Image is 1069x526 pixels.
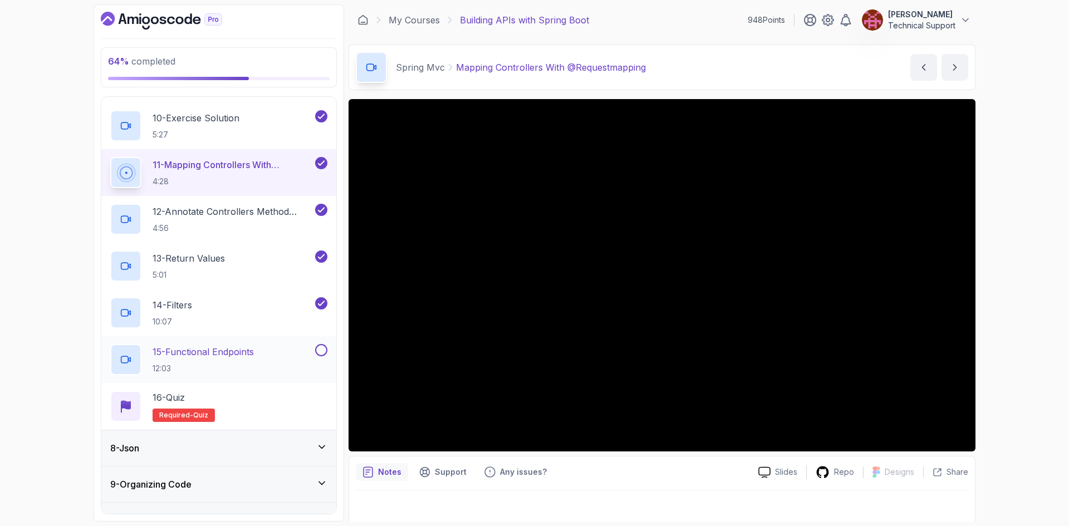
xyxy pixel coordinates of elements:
[110,250,327,282] button: 13-Return Values5:01
[807,465,863,479] a: Repo
[910,54,937,81] button: previous content
[861,9,971,31] button: user profile image[PERSON_NAME]Technical Support
[153,298,192,312] p: 14 - Filters
[153,176,313,187] p: 4:28
[356,463,408,481] button: notes button
[923,466,968,478] button: Share
[110,157,327,188] button: 11-Mapping Controllers With @Requestmapping4:28
[456,61,646,74] p: Mapping Controllers With @Requestmapping
[153,223,313,234] p: 4:56
[153,252,225,265] p: 13 - Return Values
[153,345,254,358] p: 15 - Functional Endpoints
[110,204,327,235] button: 12-Annotate Controllers Method Arguments4:56
[101,12,248,30] a: Dashboard
[941,54,968,81] button: next content
[159,411,193,420] span: Required-
[396,61,445,74] p: Spring Mvc
[834,466,854,478] p: Repo
[775,466,797,478] p: Slides
[101,466,336,502] button: 9-Organizing Code
[460,13,589,27] p: Building APIs with Spring Boot
[748,14,785,26] p: 948 Points
[888,9,955,20] p: [PERSON_NAME]
[153,158,313,171] p: 11 - Mapping Controllers With @Requestmapping
[110,297,327,328] button: 14-Filters10:07
[749,466,806,478] a: Slides
[153,316,192,327] p: 10:07
[435,466,467,478] p: Support
[153,363,254,374] p: 12:03
[478,463,553,481] button: Feedback button
[862,9,883,31] img: user profile image
[885,466,914,478] p: Designs
[110,110,327,141] button: 10-Exercise Solution5:27
[153,205,313,218] p: 12 - Annotate Controllers Method Arguments
[357,14,369,26] a: Dashboard
[110,344,327,375] button: 15-Functional Endpoints12:03
[110,478,192,491] h3: 9 - Organizing Code
[153,269,225,281] p: 5:01
[153,391,185,404] p: 16 - Quiz
[110,441,139,455] h3: 8 - Json
[378,466,401,478] p: Notes
[888,20,955,31] p: Technical Support
[153,111,239,125] p: 10 - Exercise Solution
[193,411,208,420] span: quiz
[108,56,175,67] span: completed
[947,466,968,478] p: Share
[110,391,327,422] button: 16-QuizRequired-quiz
[349,99,975,451] iframe: 11 - Mapping Controllers with @RequestMapping
[153,129,239,140] p: 5:27
[389,13,440,27] a: My Courses
[108,56,129,67] span: 64 %
[413,463,473,481] button: Support button
[101,430,336,466] button: 8-Json
[500,466,547,478] p: Any issues?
